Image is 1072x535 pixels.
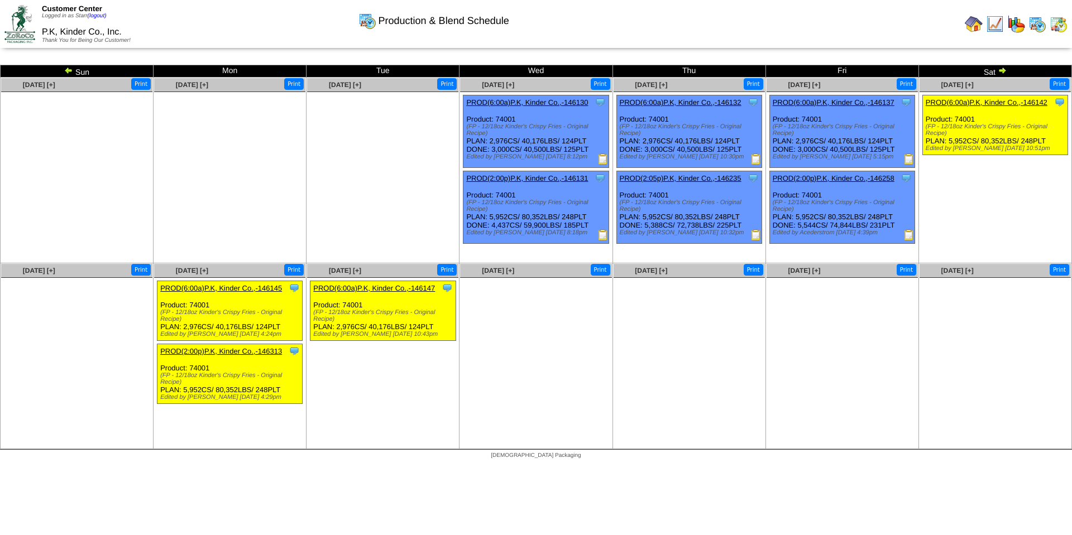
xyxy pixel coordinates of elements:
[289,345,300,356] img: Tooltip
[750,229,762,240] img: Production Report
[160,372,302,385] div: (FP - 12/18oz Kinder's Crispy Fries - Original Recipe)
[941,267,974,274] a: [DATE] [+]
[620,174,741,182] a: PROD(2:05p)P.K, Kinder Co.,-146235
[307,65,460,78] td: Tue
[310,281,456,341] div: Product: 74001 PLAN: 2,976CS / 40,176LBS / 124PLT
[965,15,983,33] img: home.gif
[466,123,608,137] div: (FP - 12/18oz Kinder's Crispy Fries - Original Recipe)
[620,123,762,137] div: (FP - 12/18oz Kinder's Crispy Fries - Original Recipe)
[482,81,514,89] a: [DATE] [+]
[160,331,302,338] div: Edited by [PERSON_NAME] [DATE] 4:24pm
[1054,97,1065,108] img: Tooltip
[748,172,759,184] img: Tooltip
[23,267,55,274] span: [DATE] [+]
[154,65,307,78] td: Mon
[773,174,894,182] a: PROD(2:00p)P.K, Kinder Co.,-146258
[612,65,765,78] td: Thu
[379,15,509,27] span: Production & Blend Schedule
[765,65,918,78] td: Fri
[176,267,208,274] span: [DATE] [+]
[748,97,759,108] img: Tooltip
[918,65,1071,78] td: Sat
[769,95,915,168] div: Product: 74001 PLAN: 2,976CS / 40,176LBS / 124PLT DONE: 3,000CS / 40,500LBS / 125PLT
[466,174,588,182] a: PROD(2:00p)P.K, Kinder Co.,-146131
[463,95,609,168] div: Product: 74001 PLAN: 2,976CS / 40,176LBS / 124PLT DONE: 3,000CS / 40,500LBS / 125PLT
[157,281,303,341] div: Product: 74001 PLAN: 2,976CS / 40,176LBS / 124PLT
[773,98,894,107] a: PROD(6:00a)P.K, Kinder Co.,-146137
[329,267,361,274] a: [DATE] [+]
[769,171,915,244] div: Product: 74001 PLAN: 5,952CS / 80,352LBS / 248PLT DONE: 5,544CS / 74,844LBS / 231PLT
[176,81,208,89] a: [DATE] [+]
[616,171,762,244] div: Product: 74001 PLAN: 5,952CS / 80,352LBS / 248PLT DONE: 5,388CS / 72,738LBS / 225PLT
[926,98,1047,107] a: PROD(6:00a)P.K, Kinder Co.,-146142
[23,81,55,89] span: [DATE] [+]
[42,13,107,19] span: Logged in as Starr
[595,172,606,184] img: Tooltip
[941,81,974,89] a: [DATE] [+]
[998,66,1007,75] img: arrowright.gif
[491,452,581,459] span: [DEMOGRAPHIC_DATA] Packaging
[788,267,820,274] a: [DATE] [+]
[620,199,762,213] div: (FP - 12/18oz Kinder's Crispy Fries - Original Recipe)
[64,66,73,75] img: arrowleft.gif
[313,309,455,322] div: (FP - 12/18oz Kinder's Crispy Fries - Original Recipe)
[620,98,741,107] a: PROD(6:00a)P.K, Kinder Co.,-146132
[160,394,302,401] div: Edited by [PERSON_NAME] [DATE] 4:29pm
[437,78,457,90] button: Print
[313,331,455,338] div: Edited by [PERSON_NAME] [DATE] 10:43pm
[358,12,376,30] img: calendarprod.gif
[616,95,762,168] div: Product: 74001 PLAN: 2,976CS / 40,176LBS / 124PLT DONE: 3,000CS / 40,500LBS / 125PLT
[437,264,457,276] button: Print
[1050,264,1069,276] button: Print
[903,229,915,240] img: Production Report
[635,267,667,274] span: [DATE] [+]
[897,78,916,90] button: Print
[88,13,107,19] a: (logout)
[635,81,667,89] a: [DATE] [+]
[42,27,122,37] span: P.K, Kinder Co., Inc.
[620,229,762,236] div: Edited by [PERSON_NAME] [DATE] 10:32pm
[897,264,916,276] button: Print
[1050,15,1068,33] img: calendarinout.gif
[744,78,763,90] button: Print
[463,171,609,244] div: Product: 74001 PLAN: 5,952CS / 80,352LBS / 248PLT DONE: 4,437CS / 59,900LBS / 185PLT
[926,145,1068,152] div: Edited by [PERSON_NAME] [DATE] 10:51pm
[591,78,610,90] button: Print
[160,309,302,322] div: (FP - 12/18oz Kinder's Crispy Fries - Original Recipe)
[901,172,912,184] img: Tooltip
[788,81,820,89] a: [DATE] [+]
[1050,78,1069,90] button: Print
[773,199,915,213] div: (FP - 12/18oz Kinder's Crispy Fries - Original Recipe)
[773,153,915,160] div: Edited by [PERSON_NAME] [DATE] 5:15pm
[1028,15,1046,33] img: calendarprod.gif
[160,284,282,292] a: PROD(6:00a)P.K, Kinder Co.,-146145
[597,229,609,240] img: Production Report
[620,153,762,160] div: Edited by [PERSON_NAME] [DATE] 10:30pm
[922,95,1068,155] div: Product: 74001 PLAN: 5,952CS / 80,352LBS / 248PLT
[773,123,915,137] div: (FP - 12/18oz Kinder's Crispy Fries - Original Recipe)
[1,65,154,78] td: Sun
[442,282,453,293] img: Tooltip
[744,264,763,276] button: Print
[466,98,588,107] a: PROD(6:00a)P.K, Kinder Co.,-146130
[284,264,304,276] button: Print
[42,37,131,44] span: Thank You for Being Our Customer!
[131,78,151,90] button: Print
[160,347,282,355] a: PROD(2:00p)P.K, Kinder Co.,-146313
[157,344,303,404] div: Product: 74001 PLAN: 5,952CS / 80,352LBS / 248PLT
[42,4,102,13] span: Customer Center
[313,284,435,292] a: PROD(6:00a)P.K, Kinder Co.,-146147
[466,153,608,160] div: Edited by [PERSON_NAME] [DATE] 8:12pm
[1007,15,1025,33] img: graph.gif
[482,267,514,274] a: [DATE] [+]
[329,81,361,89] a: [DATE] [+]
[289,282,300,293] img: Tooltip
[595,97,606,108] img: Tooltip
